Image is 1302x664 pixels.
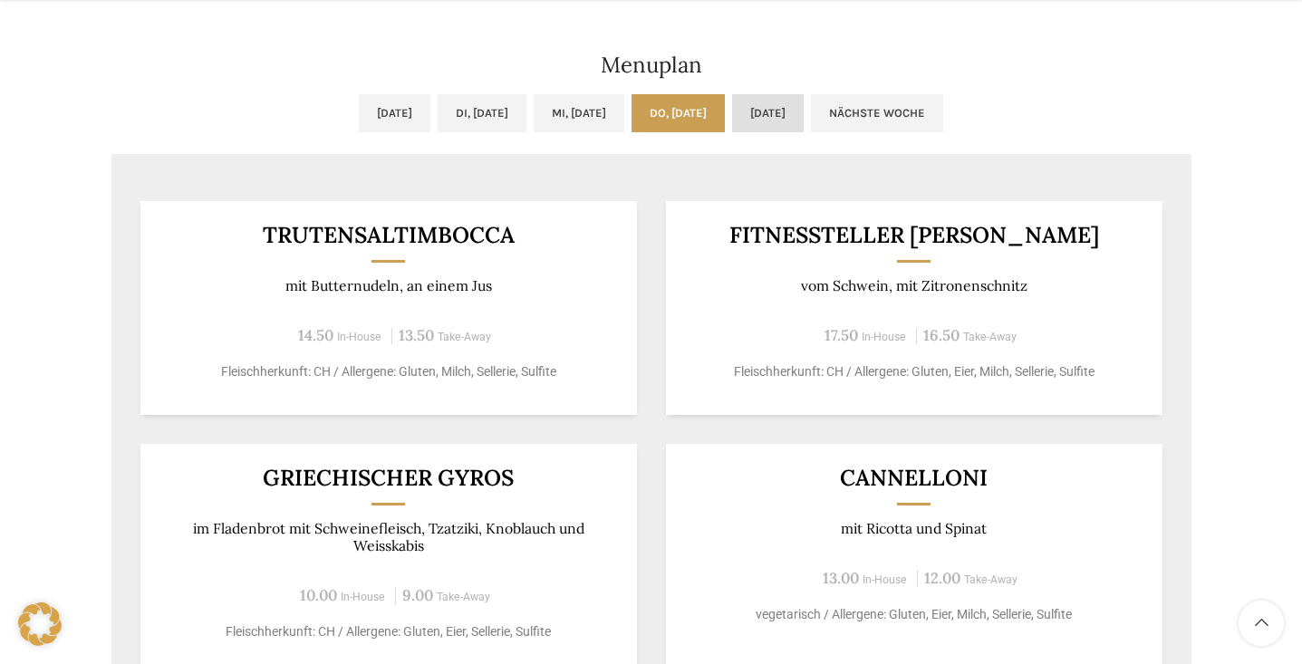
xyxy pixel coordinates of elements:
p: mit Ricotta und Spinat [688,520,1140,537]
a: Di, [DATE] [438,94,526,132]
a: Scroll to top button [1239,601,1284,646]
span: In-House [337,331,381,343]
span: In-House [341,591,385,603]
span: In-House [862,331,906,343]
a: [DATE] [732,94,804,132]
span: 13.50 [399,325,434,345]
span: Take-Away [438,331,491,343]
span: Take-Away [963,331,1017,343]
p: vom Schwein, mit Zitronenschnitz [688,277,1140,294]
h3: Cannelloni [688,467,1140,489]
span: 12.00 [924,568,960,588]
a: Mi, [DATE] [534,94,624,132]
span: 10.00 [300,585,337,605]
h3: Fitnessteller [PERSON_NAME] [688,224,1140,246]
p: Fleischherkunft: CH / Allergene: Gluten, Eier, Sellerie, Sulfite [162,622,614,641]
p: vegetarisch / Allergene: Gluten, Eier, Milch, Sellerie, Sulfite [688,605,1140,624]
span: 14.50 [298,325,333,345]
span: Take-Away [964,573,1017,586]
span: Take-Away [437,591,490,603]
span: 9.00 [402,585,433,605]
p: Fleischherkunft: CH / Allergene: Gluten, Milch, Sellerie, Sulfite [162,362,614,381]
p: mit Butternudeln, an einem Jus [162,277,614,294]
span: 13.00 [823,568,859,588]
a: Nächste Woche [811,94,943,132]
h3: Griechischer Gyros [162,467,614,489]
p: im Fladenbrot mit Schweinefleisch, Tzatziki, Knoblauch und Weisskabis [162,520,614,555]
span: 17.50 [825,325,858,345]
span: In-House [863,573,907,586]
h2: Menuplan [111,54,1191,76]
p: Fleischherkunft: CH / Allergene: Gluten, Eier, Milch, Sellerie, Sulfite [688,362,1140,381]
a: [DATE] [359,94,430,132]
span: 16.50 [923,325,960,345]
a: Do, [DATE] [632,94,725,132]
h3: TRUTENSALTIMBOCCA [162,224,614,246]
